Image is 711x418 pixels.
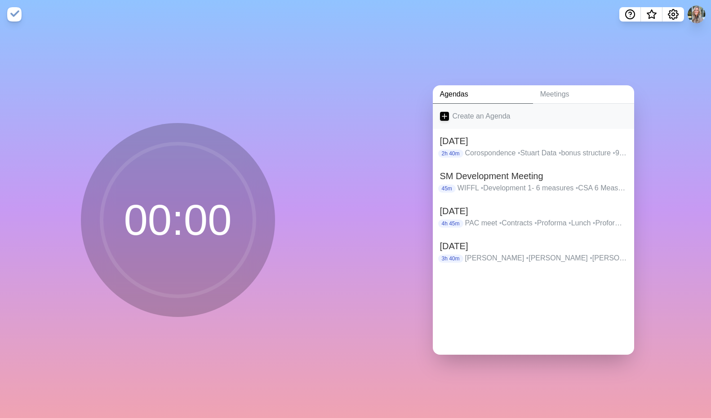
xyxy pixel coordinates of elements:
[438,150,463,158] p: 2h 40m
[438,185,456,193] p: 45m
[499,219,502,227] span: •
[481,184,484,192] span: •
[576,184,578,192] span: •
[613,149,615,157] span: •
[7,7,22,22] img: timeblocks logo
[569,219,571,227] span: •
[593,219,595,227] span: •
[440,204,627,218] h2: [DATE]
[440,169,627,183] h2: SM Development Meeting
[438,255,463,263] p: 3h 40m
[465,218,627,229] p: PAC meet Contracts Proforma Lunch Proforma [PERSON_NAME]/ [PERSON_NAME] Sm training
[440,239,627,253] h2: [DATE]
[433,104,634,129] a: Create an Agenda
[662,7,684,22] button: Settings
[438,220,463,228] p: 4h 45m
[641,7,662,22] button: What’s new
[619,7,641,22] button: Help
[526,254,529,262] span: •
[533,85,634,104] a: Meetings
[534,219,537,227] span: •
[465,148,627,158] p: Corospondence Stuart Data bonus structure 90 day plan review break lion Sm meeting agenda/ adjjju...
[440,134,627,148] h2: [DATE]
[590,254,592,262] span: •
[433,85,533,104] a: Agendas
[458,183,627,194] p: WIFFL Development 1- 6 measures CSA 6 Measures Client Incident and Res log Coaching Log Bring a b...
[559,149,561,157] span: •
[465,253,627,264] p: [PERSON_NAME] [PERSON_NAME] [PERSON_NAME] Bldg 600 DSCO Invoice to [PERSON_NAME]
[518,149,520,157] span: •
